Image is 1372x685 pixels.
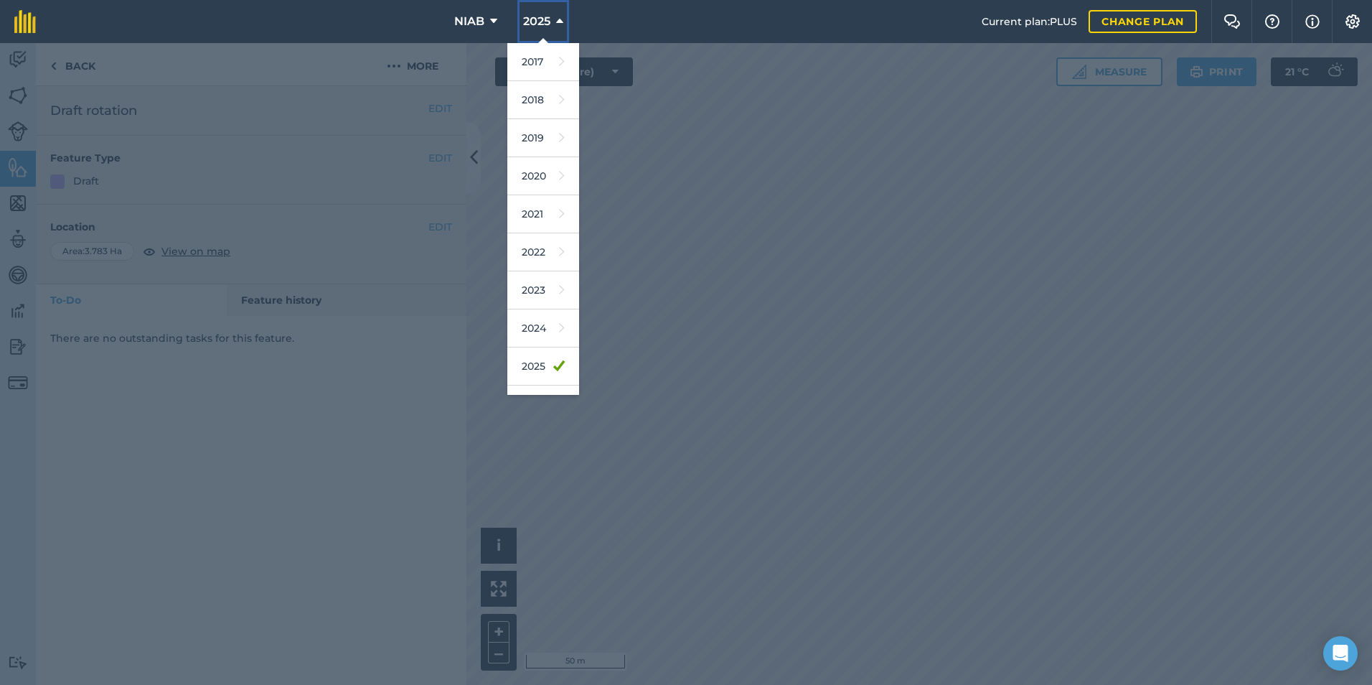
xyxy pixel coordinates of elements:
[507,386,579,424] a: 2026
[507,43,579,81] a: 2017
[982,14,1077,29] span: Current plan : PLUS
[1264,14,1281,29] img: A question mark icon
[1089,10,1197,33] a: Change plan
[507,271,579,309] a: 2023
[454,13,484,30] span: NIAB
[523,13,550,30] span: 2025
[1344,14,1361,29] img: A cog icon
[507,348,579,386] a: 2025
[1323,636,1358,671] div: Open Intercom Messenger
[507,195,579,233] a: 2021
[507,309,579,348] a: 2024
[1305,13,1320,30] img: svg+xml;base64,PHN2ZyB4bWxucz0iaHR0cDovL3d3dy53My5vcmcvMjAwMC9zdmciIHdpZHRoPSIxNyIgaGVpZ2h0PSIxNy...
[507,81,579,119] a: 2018
[507,119,579,157] a: 2019
[507,233,579,271] a: 2022
[14,10,36,33] img: fieldmargin Logo
[1223,14,1241,29] img: Two speech bubbles overlapping with the left bubble in the forefront
[507,157,579,195] a: 2020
